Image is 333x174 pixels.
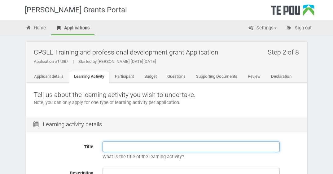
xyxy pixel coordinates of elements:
a: Applicant details [29,71,68,83]
a: Review [243,71,265,83]
div: Learning activity details [26,117,307,133]
a: Applications [51,22,94,35]
a: Budget [139,71,162,83]
p: Note, you can only apply for one type of learning activity per application. [34,99,300,106]
a: Learning Activity [69,71,109,83]
a: Questions [162,71,191,83]
span: Title [84,144,93,150]
div: Application #14387 Started by [PERSON_NAME] [DATE][DATE] [34,59,303,64]
a: Sign out [282,22,316,35]
a: Home [21,22,51,35]
h2: Step 2 of 8 [268,45,303,59]
a: Declaration [266,71,296,83]
h2: CPSLE Training and professional development grant Application [34,45,303,59]
p: What is the title of the learning activity? [103,154,300,160]
span: | [68,59,78,64]
a: Supporting Documents [191,71,242,83]
p: Tell us about the learning activity you wish to undertake. [34,90,300,99]
div: Te Pou Logo [271,4,314,20]
a: Participant [110,71,139,83]
a: Settings [243,22,281,35]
